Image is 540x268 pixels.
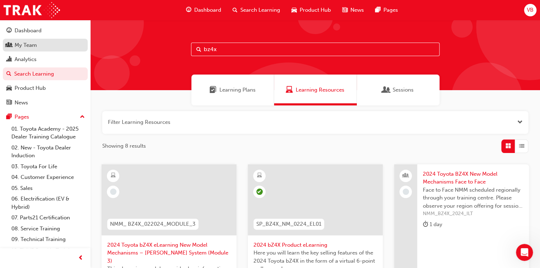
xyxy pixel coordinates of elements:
[194,6,221,14] span: Dashboard
[383,86,390,94] span: Sessions
[111,171,116,180] span: learningResourceType_ELEARNING-icon
[370,3,404,17] a: pages-iconPages
[519,142,524,150] span: List
[9,161,88,172] a: 03. Toyota For Life
[9,183,88,194] a: 05. Sales
[191,75,274,105] a: Learning PlansLearning Plans
[524,4,536,16] button: VB
[403,171,408,180] span: people-icon
[15,27,42,35] div: Dashboard
[6,28,12,34] span: guage-icon
[3,23,88,110] button: DashboardMy TeamAnalyticsSearch LearningProduct HubNews
[3,39,88,52] a: My Team
[291,6,297,15] span: car-icon
[240,6,280,14] span: Search Learning
[107,241,231,265] span: 2024 Toyota bZ4X eLearning New Model Mechanisms – [PERSON_NAME] System (Module 3)
[423,170,523,186] span: 2024 Toyota BZ4X New Model Mechanisms Face to Face
[15,99,28,107] div: News
[110,188,116,195] span: learningRecordVerb_NONE-icon
[9,245,88,256] a: 10. TUNE Rev-Up Training
[3,82,88,95] a: Product Hub
[110,220,196,228] span: NMM_ BZ4X_022024_MODULE_3
[6,42,12,49] span: people-icon
[350,6,364,14] span: News
[517,118,523,126] button: Open the filter
[256,220,321,228] span: SP_BZ4X_NM_0224_EL01
[253,241,377,249] span: 2024 bZ4X Product eLearning
[15,55,37,64] div: Analytics
[9,142,88,161] a: 02. New - Toyota Dealer Induction
[3,53,88,66] a: Analytics
[9,223,88,234] a: 08. Service Training
[286,3,337,17] a: car-iconProduct Hub
[286,86,293,94] span: Learning Resources
[102,142,146,150] span: Showing 8 results
[227,3,286,17] a: search-iconSearch Learning
[337,3,370,17] a: news-iconNews
[15,41,37,49] div: My Team
[342,6,348,15] span: news-icon
[300,6,331,14] span: Product Hub
[357,75,440,105] a: SessionsSessions
[296,86,344,94] span: Learning Resources
[423,220,442,229] div: 1 day
[6,100,12,106] span: news-icon
[6,56,12,63] span: chart-icon
[256,188,263,195] span: learningRecordVerb_PASS-icon
[186,6,191,15] span: guage-icon
[3,110,88,124] button: Pages
[527,6,534,14] span: VB
[4,2,60,18] img: Trak
[15,113,29,121] div: Pages
[274,75,357,105] a: Learning ResourcesLearning Resources
[6,71,11,77] span: search-icon
[233,6,238,15] span: search-icon
[375,6,381,15] span: pages-icon
[516,244,533,261] iframe: Intercom live chat
[196,45,201,54] span: Search
[209,86,217,94] span: Learning Plans
[9,193,88,212] a: 06. Electrification (EV & Hybrid)
[3,24,88,37] a: Dashboard
[9,234,88,245] a: 09. Technical Training
[3,67,88,81] a: Search Learning
[393,86,414,94] span: Sessions
[9,212,88,223] a: 07. Parts21 Certification
[383,6,398,14] span: Pages
[180,3,227,17] a: guage-iconDashboard
[191,43,440,56] input: Search...
[423,220,428,229] span: duration-icon
[78,254,83,263] span: prev-icon
[257,171,262,180] span: learningResourceType_ELEARNING-icon
[423,210,523,218] span: NMM_BZ4X_2024_ILT
[6,85,12,92] span: car-icon
[80,113,85,122] span: up-icon
[6,114,12,120] span: pages-icon
[9,172,88,183] a: 04. Customer Experience
[219,86,256,94] span: Learning Plans
[3,96,88,109] a: News
[15,84,46,92] div: Product Hub
[423,186,523,210] span: Face to Face NMM scheduled regionally through your training centre. Please observe your region of...
[403,188,409,195] span: learningRecordVerb_NONE-icon
[506,142,511,150] span: Grid
[9,124,88,142] a: 01. Toyota Academy - 2025 Dealer Training Catalogue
